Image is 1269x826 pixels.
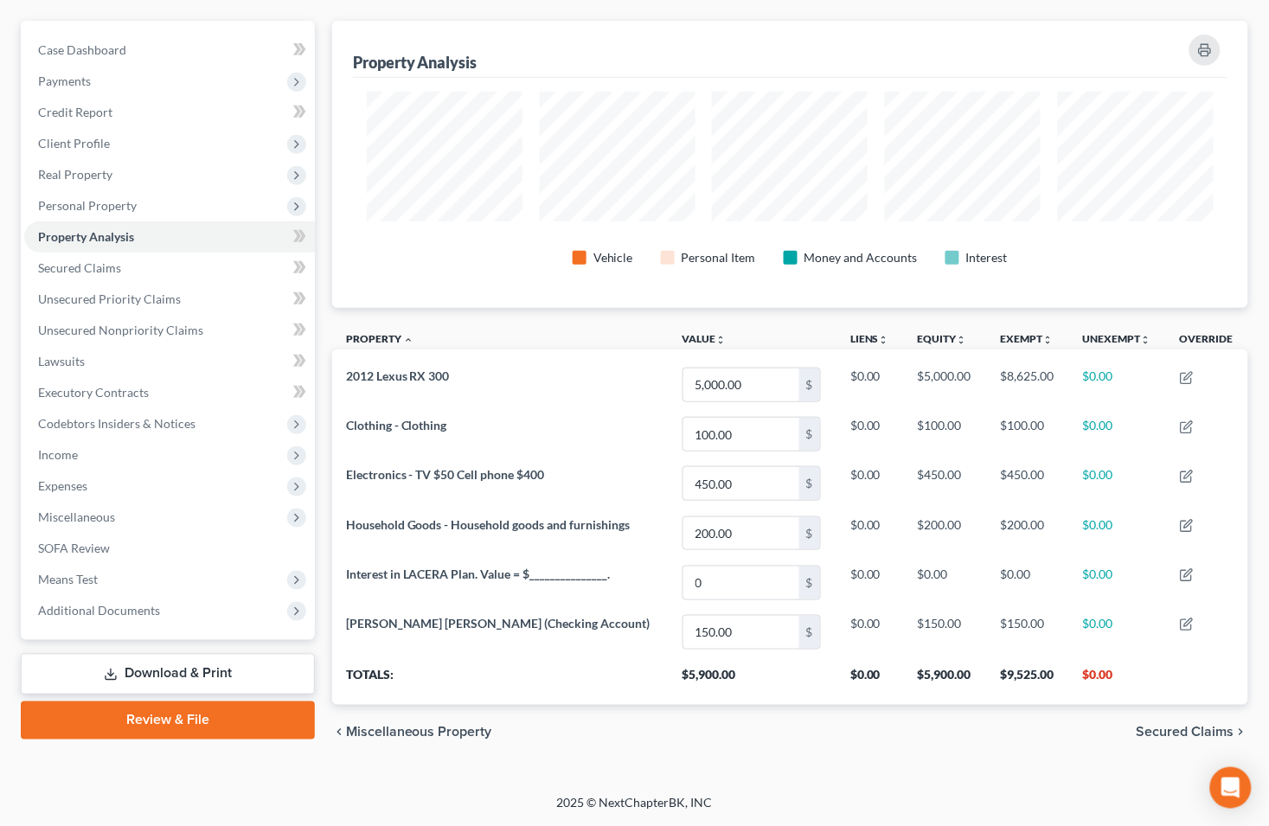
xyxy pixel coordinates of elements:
a: Liensunfold_more [850,332,889,345]
i: unfold_more [716,335,727,345]
td: $0.00 [836,360,904,409]
span: Executory Contracts [38,385,149,400]
div: Interest [966,249,1008,266]
th: $0.00 [836,656,904,705]
a: Case Dashboard [24,35,315,66]
span: Means Test [38,572,98,586]
i: unfold_more [957,335,967,345]
span: [PERSON_NAME] [PERSON_NAME] (Checking Account) [346,616,651,631]
span: Codebtors Insiders & Notices [38,416,195,431]
div: $ [799,567,820,599]
div: 2025 © NextChapterBK, INC [142,795,1128,826]
td: $0.00 [1068,459,1165,509]
th: Totals: [332,656,669,705]
div: Money and Accounts [804,249,918,266]
td: $200.00 [904,509,986,558]
div: $ [799,517,820,550]
a: Credit Report [24,97,315,128]
input: 0.00 [683,467,799,500]
input: 0.00 [683,517,799,550]
input: 0.00 [683,418,799,451]
td: $0.00 [1068,360,1165,409]
span: Income [38,447,78,462]
span: Secured Claims [38,260,121,275]
span: Secured Claims [1137,726,1234,740]
span: Additional Documents [38,603,160,618]
td: $5,000.00 [904,360,986,409]
td: $0.00 [986,558,1068,607]
span: Miscellaneous [38,509,115,524]
td: $450.00 [904,459,986,509]
i: expand_less [403,335,413,345]
span: Personal Property [38,198,137,213]
div: Personal Item [682,249,756,266]
td: $0.00 [1068,558,1165,607]
td: $0.00 [836,509,904,558]
td: $0.00 [836,410,904,459]
a: Exemptunfold_more [1000,332,1053,345]
span: Payments [38,74,91,88]
div: Vehicle [593,249,633,266]
div: Property Analysis [353,52,477,73]
div: $ [799,368,820,401]
th: $0.00 [1068,656,1165,705]
td: $0.00 [1068,410,1165,459]
a: Equityunfold_more [918,332,967,345]
div: Open Intercom Messenger [1210,767,1252,809]
td: $150.00 [904,607,986,656]
td: $0.00 [1068,509,1165,558]
i: unfold_more [1042,335,1053,345]
a: Download & Print [21,654,315,695]
a: Unsecured Priority Claims [24,284,315,315]
th: Override [1166,322,1248,361]
a: Property Analysis [24,221,315,253]
div: $ [799,467,820,500]
span: Credit Report [38,105,112,119]
td: $150.00 [986,607,1068,656]
td: $450.00 [986,459,1068,509]
span: Clothing - Clothing [346,418,447,432]
td: $8,625.00 [986,360,1068,409]
a: Executory Contracts [24,377,315,408]
a: Lawsuits [24,346,315,377]
span: Real Property [38,167,112,182]
span: Lawsuits [38,354,85,368]
div: $ [799,418,820,451]
a: Property expand_less [346,332,413,345]
span: Interest in LACERA Plan. Value = $_______________. [346,567,611,581]
div: $ [799,616,820,649]
td: $0.00 [836,558,904,607]
a: Valueunfold_more [683,332,727,345]
span: Unsecured Priority Claims [38,291,181,306]
input: 0.00 [683,368,799,401]
i: unfold_more [879,335,889,345]
i: unfold_more [1140,335,1150,345]
span: Case Dashboard [38,42,126,57]
td: $200.00 [986,509,1068,558]
a: Unexemptunfold_more [1082,332,1150,345]
span: Electronics - TV $50 Cell phone $400 [346,467,545,482]
a: Review & File [21,701,315,740]
a: Secured Claims [24,253,315,284]
td: $0.00 [836,459,904,509]
td: $0.00 [836,607,904,656]
td: $100.00 [986,410,1068,459]
span: Client Profile [38,136,110,150]
span: 2012 Lexus RX 300 [346,368,450,383]
input: 0.00 [683,567,799,599]
td: $100.00 [904,410,986,459]
i: chevron_left [332,726,346,740]
input: 0.00 [683,616,799,649]
td: $0.00 [1068,607,1165,656]
span: Unsecured Nonpriority Claims [38,323,203,337]
span: Household Goods - Household goods and furnishings [346,517,631,532]
td: $0.00 [904,558,986,607]
button: chevron_left Miscellaneous Property [332,726,492,740]
i: chevron_right [1234,726,1248,740]
span: Property Analysis [38,229,134,244]
span: SOFA Review [38,541,110,555]
button: Secured Claims chevron_right [1137,726,1248,740]
span: Miscellaneous Property [346,726,492,740]
span: Expenses [38,478,87,493]
a: Unsecured Nonpriority Claims [24,315,315,346]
